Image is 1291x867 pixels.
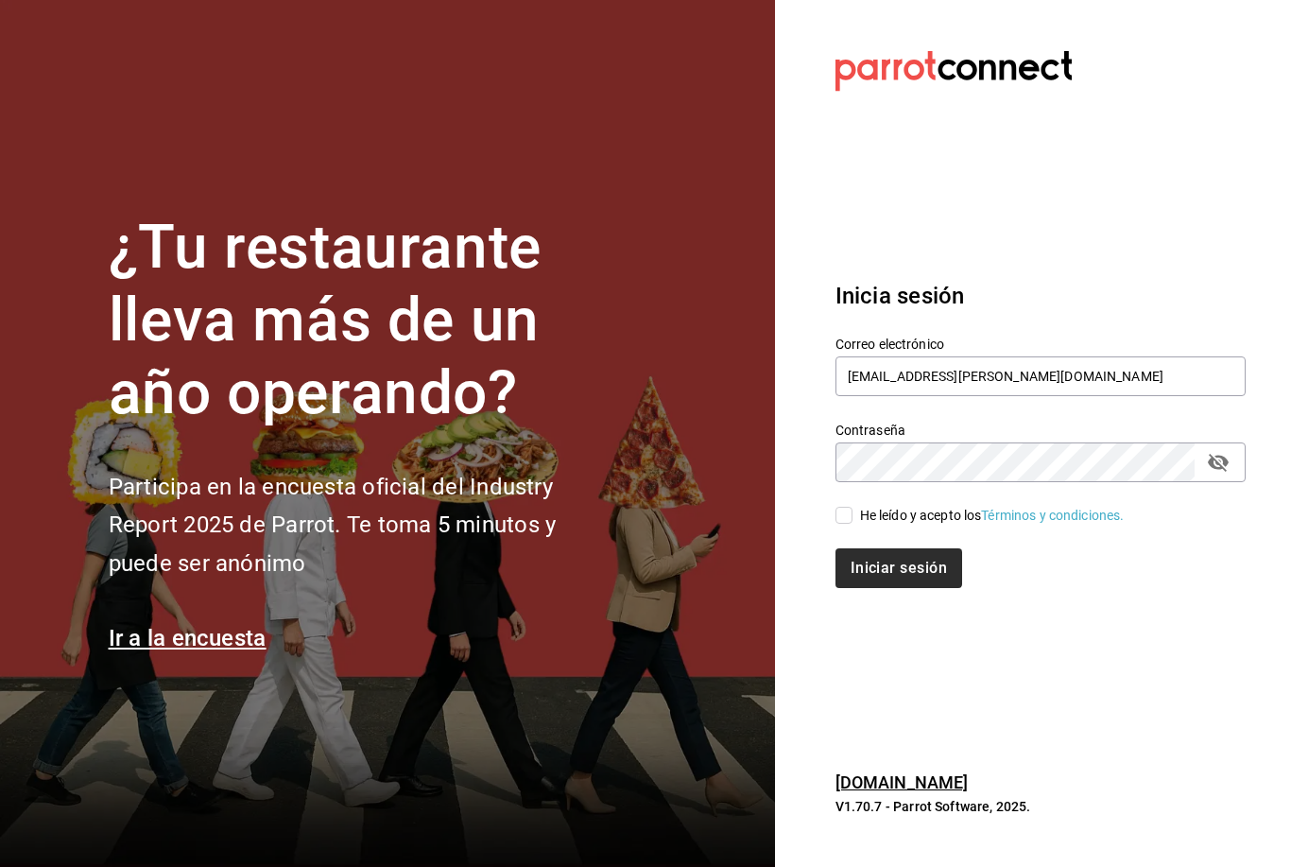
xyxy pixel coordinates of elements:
div: He leído y acepto los [860,506,1125,526]
h1: ¿Tu restaurante lleva más de un año operando? [109,212,619,429]
a: Ir a la encuesta [109,625,267,651]
p: V1.70.7 - Parrot Software, 2025. [835,797,1246,816]
h2: Participa en la encuesta oficial del Industry Report 2025 de Parrot. Te toma 5 minutos y puede se... [109,468,619,583]
input: Ingresa tu correo electrónico [835,356,1246,396]
label: Contraseña [835,424,1246,437]
label: Correo electrónico [835,338,1246,351]
a: [DOMAIN_NAME] [835,772,969,792]
h3: Inicia sesión [835,279,1246,313]
button: passwordField [1202,446,1234,478]
a: Términos y condiciones. [981,508,1124,523]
